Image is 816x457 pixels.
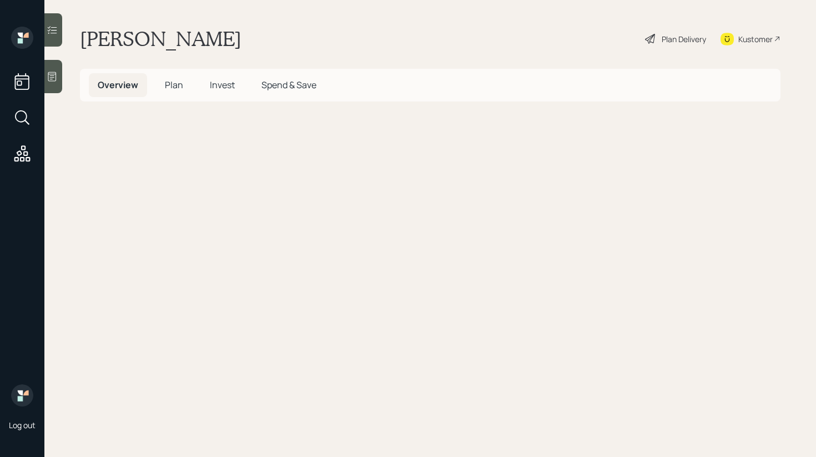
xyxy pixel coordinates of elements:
[738,33,773,45] div: Kustomer
[98,79,138,91] span: Overview
[11,384,33,407] img: retirable_logo.png
[165,79,183,91] span: Plan
[80,27,241,51] h1: [PERSON_NAME]
[210,79,235,91] span: Invest
[9,420,36,430] div: Log out
[662,33,706,45] div: Plan Delivery
[261,79,316,91] span: Spend & Save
